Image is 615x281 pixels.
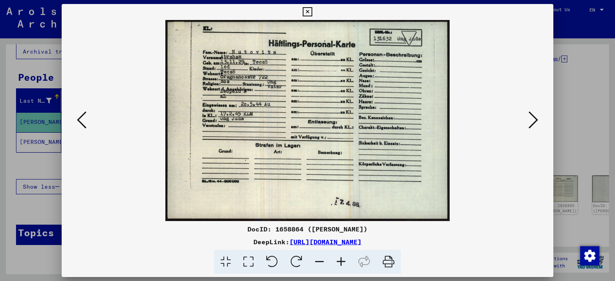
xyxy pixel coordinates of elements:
a: [URL][DOMAIN_NAME] [289,238,362,246]
div: DeepLink: [62,237,554,247]
div: Zustimmung ändern [580,246,599,265]
img: 001.jpg [89,20,527,221]
img: Zustimmung ändern [580,246,599,265]
div: DocID: 1658864 ([PERSON_NAME]) [62,224,554,234]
